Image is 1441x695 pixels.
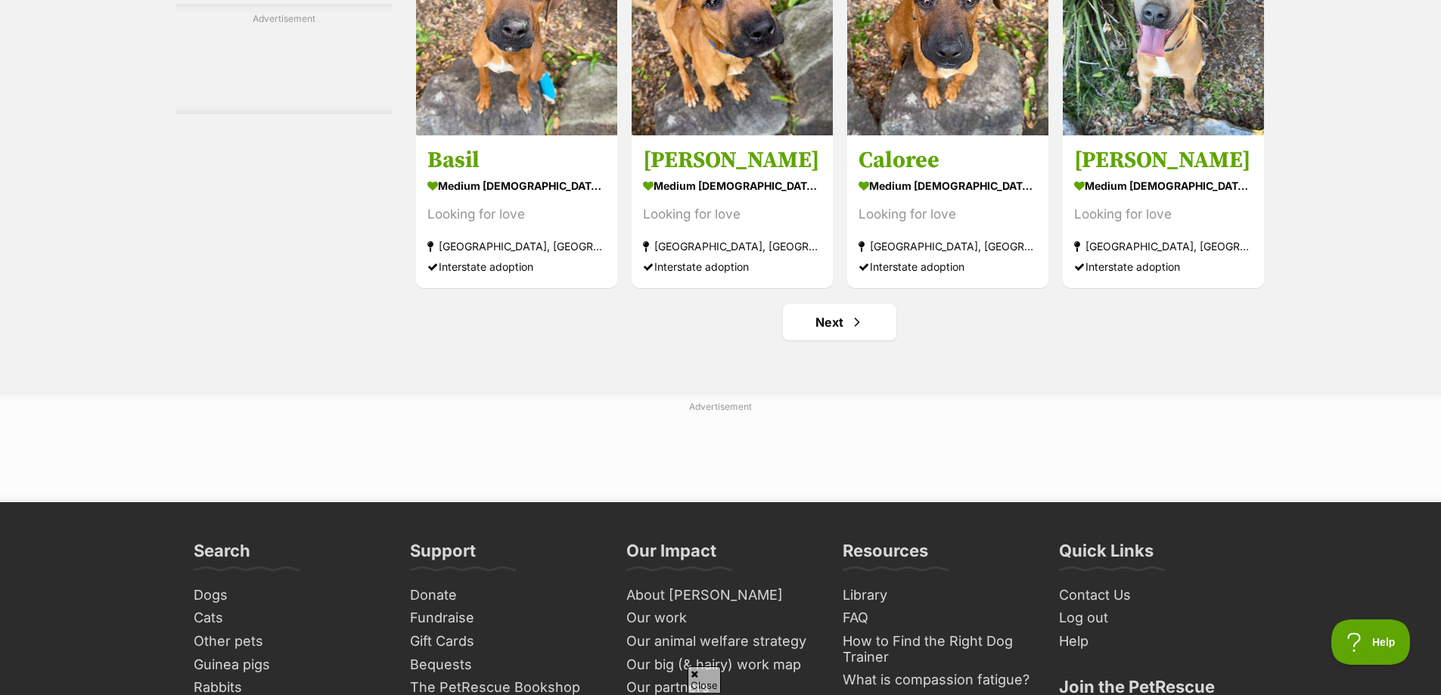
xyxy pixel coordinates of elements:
[837,630,1038,669] a: How to Find the Right Dog Trainer
[427,175,606,197] strong: medium [DEMOGRAPHIC_DATA] Dog
[427,147,606,175] h3: Basil
[188,653,389,677] a: Guinea pigs
[643,147,821,175] h3: [PERSON_NAME]
[404,584,605,607] a: Donate
[620,607,821,630] a: Our work
[643,237,821,257] strong: [GEOGRAPHIC_DATA], [GEOGRAPHIC_DATA]
[843,540,928,570] h3: Resources
[859,175,1037,197] strong: medium [DEMOGRAPHIC_DATA] Dog
[188,607,389,630] a: Cats
[1331,619,1411,665] iframe: Help Scout Beacon - Open
[404,607,605,630] a: Fundraise
[643,257,821,278] div: Interstate adoption
[427,205,606,225] div: Looking for love
[1059,540,1154,570] h3: Quick Links
[837,607,1038,630] a: FAQ
[632,135,833,289] a: [PERSON_NAME] medium [DEMOGRAPHIC_DATA] Dog Looking for love [GEOGRAPHIC_DATA], [GEOGRAPHIC_DATA]...
[1063,135,1264,289] a: [PERSON_NAME] medium [DEMOGRAPHIC_DATA] Dog Looking for love [GEOGRAPHIC_DATA], [GEOGRAPHIC_DATA]...
[847,135,1048,289] a: Caloree medium [DEMOGRAPHIC_DATA] Dog Looking for love [GEOGRAPHIC_DATA], [GEOGRAPHIC_DATA] Inter...
[1074,237,1253,257] strong: [GEOGRAPHIC_DATA], [GEOGRAPHIC_DATA]
[415,304,1266,340] nav: Pagination
[859,257,1037,278] div: Interstate adoption
[404,630,605,653] a: Gift Cards
[620,653,821,677] a: Our big (& hairy) work map
[643,175,821,197] strong: medium [DEMOGRAPHIC_DATA] Dog
[1074,257,1253,278] div: Interstate adoption
[1053,630,1254,653] a: Help
[1074,205,1253,225] div: Looking for love
[837,669,1038,692] a: What is compassion fatigue?
[404,653,605,677] a: Bequests
[188,630,389,653] a: Other pets
[416,135,617,289] a: Basil medium [DEMOGRAPHIC_DATA] Dog Looking for love [GEOGRAPHIC_DATA], [GEOGRAPHIC_DATA] Interst...
[1053,607,1254,630] a: Log out
[859,205,1037,225] div: Looking for love
[1053,584,1254,607] a: Contact Us
[188,584,389,607] a: Dogs
[859,237,1037,257] strong: [GEOGRAPHIC_DATA], [GEOGRAPHIC_DATA]
[427,237,606,257] strong: [GEOGRAPHIC_DATA], [GEOGRAPHIC_DATA]
[859,147,1037,175] h3: Caloree
[1074,175,1253,197] strong: medium [DEMOGRAPHIC_DATA] Dog
[194,540,250,570] h3: Search
[688,666,721,693] span: Close
[643,205,821,225] div: Looking for love
[176,4,392,114] div: Advertisement
[626,540,716,570] h3: Our Impact
[620,584,821,607] a: About [PERSON_NAME]
[410,540,476,570] h3: Support
[1074,147,1253,175] h3: [PERSON_NAME]
[620,630,821,653] a: Our animal welfare strategy
[427,257,606,278] div: Interstate adoption
[837,584,1038,607] a: Library
[783,304,896,340] a: Next page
